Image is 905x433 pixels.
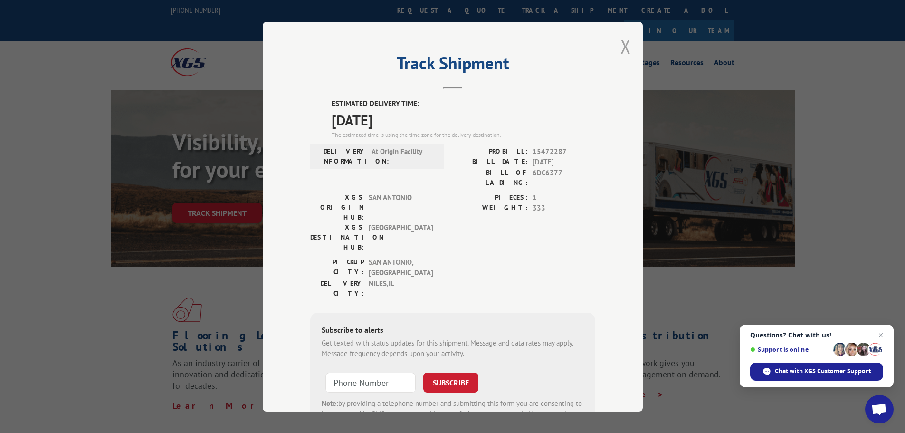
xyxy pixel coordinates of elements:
[310,257,364,278] label: PICKUP CITY:
[369,192,433,222] span: SAN ANTONIO
[453,157,528,168] label: BILL DATE:
[865,395,894,423] div: Open chat
[620,34,631,59] button: Close modal
[423,372,478,392] button: SUBSCRIBE
[310,192,364,222] label: XGS ORIGIN HUB:
[875,329,886,341] span: Close chat
[453,167,528,187] label: BILL OF LADING:
[533,146,595,157] span: 15472287
[325,372,416,392] input: Phone Number
[313,146,367,166] label: DELIVERY INFORMATION:
[332,98,595,109] label: ESTIMATED DELIVERY TIME:
[750,363,883,381] div: Chat with XGS Customer Support
[369,222,433,252] span: [GEOGRAPHIC_DATA]
[750,331,883,339] span: Questions? Chat with us!
[322,398,584,430] div: by providing a telephone number and submitting this form you are consenting to be contacted by SM...
[533,167,595,187] span: 6DC6377
[310,57,595,75] h2: Track Shipment
[322,398,338,407] strong: Note:
[775,367,871,375] span: Chat with XGS Customer Support
[310,278,364,298] label: DELIVERY CITY:
[453,203,528,214] label: WEIGHT:
[310,222,364,252] label: XGS DESTINATION HUB:
[533,192,595,203] span: 1
[332,130,595,139] div: The estimated time is using the time zone for the delivery destination.
[332,109,595,130] span: [DATE]
[533,203,595,214] span: 333
[369,257,433,278] span: SAN ANTONIO , [GEOGRAPHIC_DATA]
[372,146,436,166] span: At Origin Facility
[322,324,584,337] div: Subscribe to alerts
[453,192,528,203] label: PIECES:
[533,157,595,168] span: [DATE]
[322,337,584,359] div: Get texted with status updates for this shipment. Message and data rates may apply. Message frequ...
[750,346,830,353] span: Support is online
[369,278,433,298] span: NILES , IL
[453,146,528,157] label: PROBILL:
